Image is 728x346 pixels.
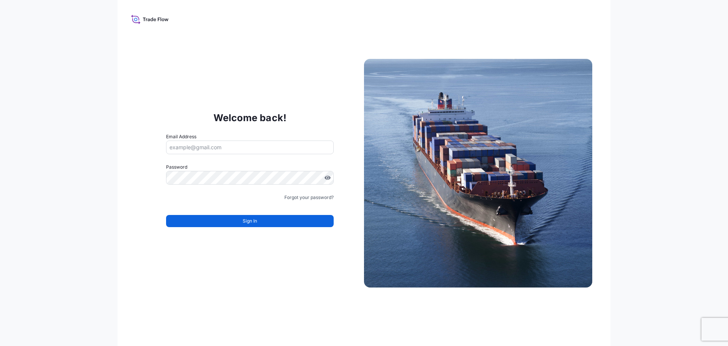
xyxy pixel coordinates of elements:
[284,194,334,201] a: Forgot your password?
[243,217,257,225] span: Sign In
[166,163,334,171] label: Password
[166,141,334,154] input: example@gmail.com
[166,215,334,227] button: Sign In
[325,175,331,181] button: Show password
[364,59,592,288] img: Ship illustration
[166,133,196,141] label: Email Address
[213,112,287,124] p: Welcome back!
